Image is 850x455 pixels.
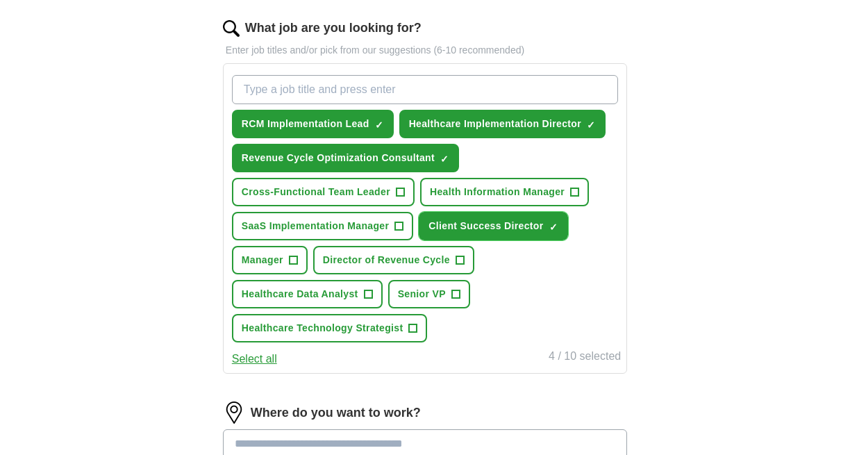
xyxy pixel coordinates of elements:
button: Client Success Director✓ [419,212,567,240]
span: Healthcare Technology Strategist [242,321,403,336]
span: ✓ [440,154,449,165]
button: Healthcare Implementation Director✓ [399,110,606,138]
button: Revenue Cycle Optimization Consultant✓ [232,144,459,172]
span: ✓ [549,222,558,233]
span: Healthcare Implementation Director [409,117,581,131]
button: Director of Revenue Cycle [313,246,474,274]
button: Manager [232,246,308,274]
span: Health Information Manager [430,185,565,199]
img: search.png [223,20,240,37]
label: What job are you looking for? [245,19,422,38]
span: ✓ [375,119,383,131]
label: Where do you want to work? [251,404,421,422]
button: SaaS Implementation Manager [232,212,414,240]
span: Revenue Cycle Optimization Consultant [242,151,435,165]
span: Director of Revenue Cycle [323,253,450,267]
span: Cross-Functional Team Leader [242,185,390,199]
button: Senior VP [388,280,470,308]
button: Cross-Functional Team Leader [232,178,415,206]
input: Type a job title and press enter [232,75,618,104]
span: RCM Implementation Lead [242,117,369,131]
span: Senior VP [398,287,446,301]
span: SaaS Implementation Manager [242,219,390,233]
button: Healthcare Data Analyst [232,280,383,308]
span: Healthcare Data Analyst [242,287,358,301]
button: Select all [232,351,277,367]
div: 4 / 10 selected [549,348,621,367]
span: Client Success Director [428,219,543,233]
button: Health Information Manager [420,178,589,206]
span: ✓ [587,119,595,131]
span: Manager [242,253,283,267]
button: Healthcare Technology Strategist [232,314,428,342]
p: Enter job titles and/or pick from our suggestions (6-10 recommended) [223,43,627,58]
img: location.png [223,402,245,424]
button: RCM Implementation Lead✓ [232,110,394,138]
